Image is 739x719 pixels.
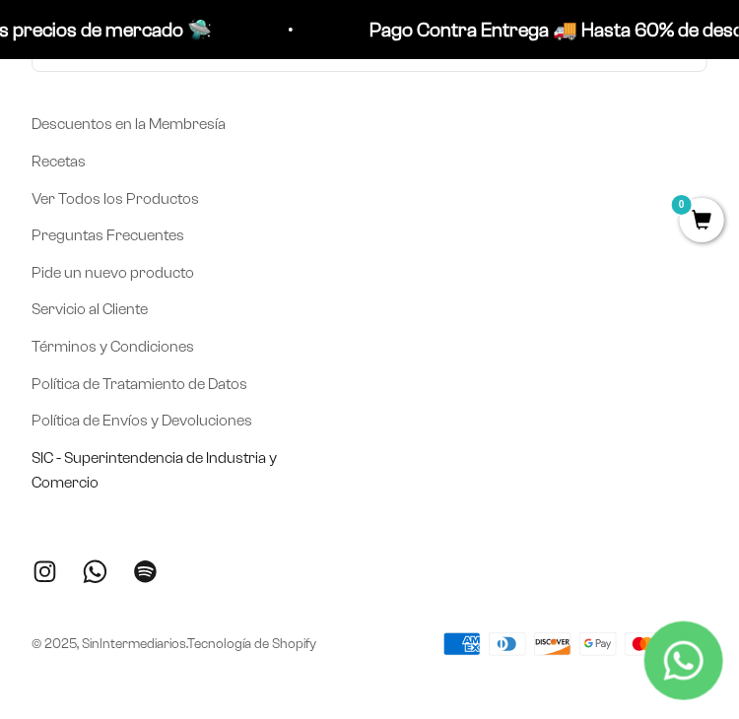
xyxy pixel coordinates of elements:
[32,371,247,397] a: Política de Tratamiento de Datos
[24,94,408,128] div: Más información sobre los ingredientes
[680,211,724,232] a: 0
[82,558,108,585] a: Síguenos en WhatsApp
[32,408,252,433] a: Política de Envíos y Devoluciones
[132,558,159,585] a: Síguenos en Spotify
[32,186,199,212] a: Ver Todos los Productos
[670,193,694,217] mark: 0
[24,172,408,207] div: Una promoción especial
[32,633,316,655] p: © 2025, SinIntermediarios.
[323,295,406,329] span: Enviar
[24,251,408,286] div: Un mejor precio
[32,260,194,286] a: Pide un nuevo producto
[24,133,408,167] div: Reseñas de otros clientes
[32,111,226,137] a: Descuentos en la Membresía
[321,295,408,329] button: Enviar
[32,296,148,322] a: Servicio al Cliente
[32,334,194,359] a: Términos y Condiciones
[24,32,408,77] p: ¿Qué te haría sentir más seguro de comprar este producto?
[32,445,278,495] a: SIC - Superintendencia de Industria y Comercio
[32,223,184,248] a: Preguntas Frecuentes
[24,212,408,246] div: Un video del producto
[187,636,316,651] a: Tecnología de Shopify
[32,149,86,174] a: Recetas
[32,558,58,585] a: Síguenos en Instagram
